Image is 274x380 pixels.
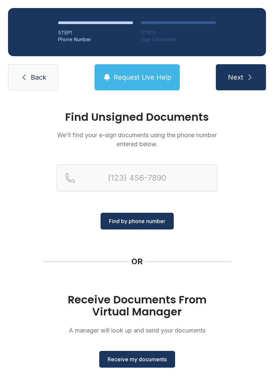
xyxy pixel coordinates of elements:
[57,326,217,335] p: A manager will look up and send your documents
[57,112,217,122] h1: Find Unsigned Documents
[228,73,243,82] span: Next
[58,36,133,43] div: Phone Number
[31,73,46,82] span: Back
[57,294,217,318] h1: Receive Documents From Virtual Manager
[109,217,165,225] span: Find by phone number
[108,355,167,363] span: Receive my documents
[58,29,133,36] div: STEP 1
[57,130,217,149] p: We'll find your e-sign documents using the phone number entered below.
[141,36,216,43] div: Sign Documents
[131,256,143,267] div: OR
[57,165,217,191] input: Reservation phone number
[141,29,216,36] div: STEP 2
[114,73,171,82] span: Request Live Help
